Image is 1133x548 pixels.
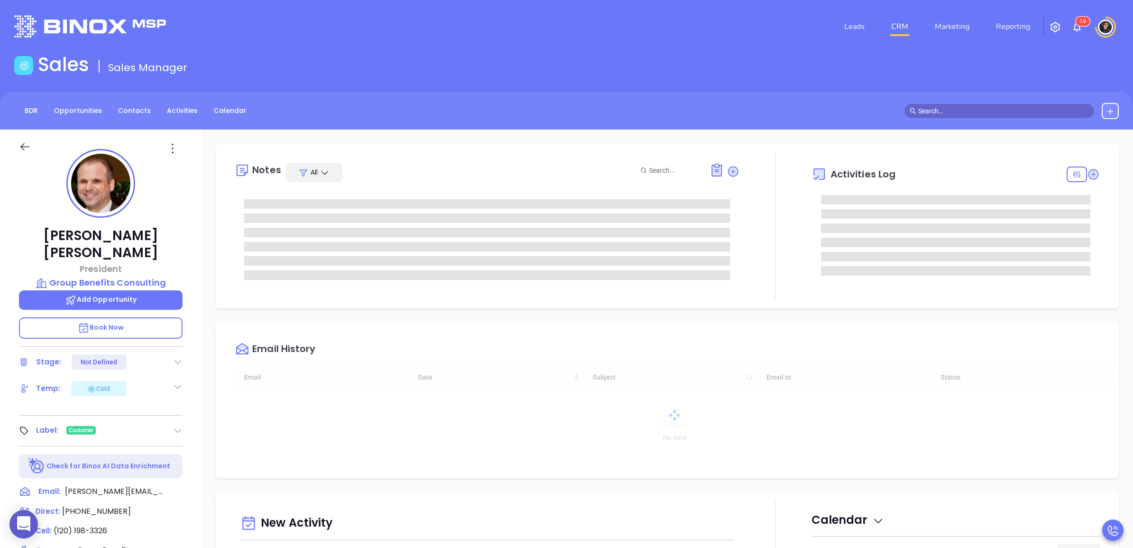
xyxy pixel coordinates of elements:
[48,103,108,119] a: Opportunities
[112,103,156,119] a: Contacts
[19,276,183,289] a: Group Benefits Consulting
[36,526,52,536] span: Cell :
[62,506,131,517] span: [PHONE_NUMBER]
[65,486,164,497] span: [PERSON_NAME][EMAIL_ADDRESS][DOMAIN_NAME]
[161,103,203,119] a: Activities
[78,323,124,332] span: Book Now
[19,227,183,261] p: [PERSON_NAME] [PERSON_NAME]
[54,525,107,536] span: (120) 198-3326
[252,344,315,357] div: Email History
[38,53,89,76] h1: Sales
[46,461,170,471] p: Check for Binox AI Data Enrichment
[65,295,137,304] span: Add Opportunity
[108,60,187,75] span: Sales Manager
[910,108,916,114] span: search
[1071,21,1083,33] img: iconNotification
[208,103,252,119] a: Calendar
[887,17,912,36] a: CRM
[36,423,59,437] div: Label:
[81,354,117,370] div: Not Defined
[1076,17,1090,26] sup: 19
[38,486,61,498] span: Email:
[831,169,895,179] span: Activities Log
[311,167,318,177] span: All
[931,17,973,36] a: Marketing
[36,506,60,516] span: Direct :
[841,17,868,36] a: Leads
[918,106,1089,116] input: Search…
[812,512,884,528] span: Calendar
[14,15,166,37] img: logo
[19,262,183,275] p: President
[240,511,733,536] div: New Activity
[69,425,94,436] span: Customer
[36,381,61,396] div: Temp:
[1050,21,1061,33] img: iconSetting
[1098,19,1113,35] img: user
[1083,18,1086,25] span: 9
[649,165,699,176] input: Search...
[71,154,130,213] img: profile-user
[19,103,44,119] a: BDR
[252,165,281,175] div: Notes
[87,383,110,394] div: Cold
[992,17,1034,36] a: Reporting
[36,355,62,369] div: Stage:
[1079,18,1083,25] span: 1
[28,458,45,474] img: Ai-Enrich-DaqCidB-.svg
